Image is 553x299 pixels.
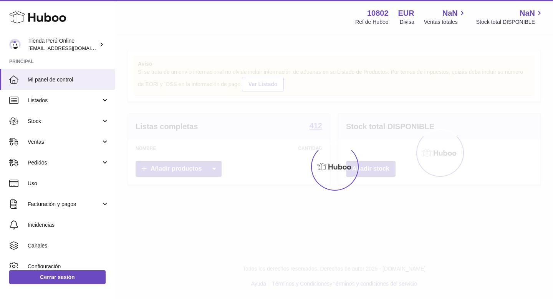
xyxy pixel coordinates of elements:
span: Stock total DISPONIBLE [476,18,544,26]
span: Stock [28,118,101,125]
span: Uso [28,180,109,187]
span: Ventas totales [424,18,467,26]
div: Ref de Huboo [355,18,388,26]
a: NaN Stock total DISPONIBLE [476,8,544,26]
strong: 10802 [367,8,389,18]
a: Cerrar sesión [9,270,106,284]
span: NaN [442,8,458,18]
span: NaN [520,8,535,18]
img: contacto@tiendaperuonline.com [9,39,21,50]
span: Configuración [28,263,109,270]
span: Facturación y pagos [28,201,101,208]
span: Ventas [28,138,101,146]
a: NaN Ventas totales [424,8,467,26]
span: Pedidos [28,159,101,166]
span: [EMAIL_ADDRESS][DOMAIN_NAME] [28,45,113,51]
span: Canales [28,242,109,249]
div: Tienda Perú Online [28,37,98,52]
div: Divisa [400,18,414,26]
span: Incidencias [28,221,109,229]
strong: EUR [398,8,414,18]
span: Mi panel de control [28,76,109,83]
span: Listados [28,97,101,104]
